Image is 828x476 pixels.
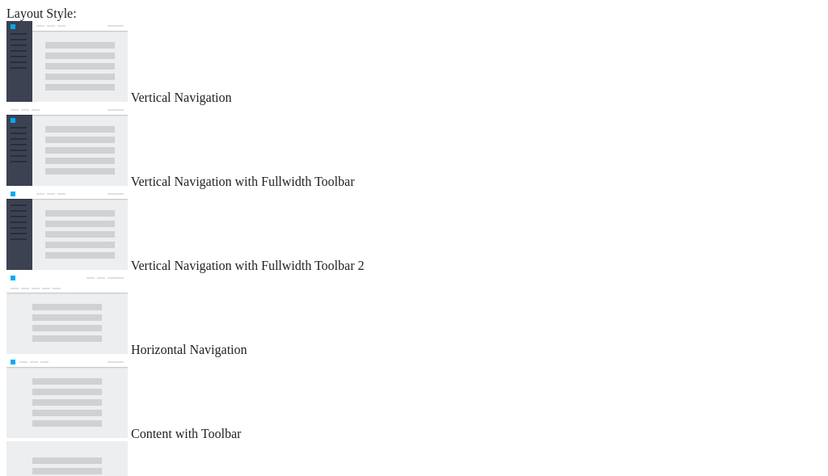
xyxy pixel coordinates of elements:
md-radio-button: Vertical Navigation with Fullwidth Toolbar 2 [6,189,822,273]
span: Vertical Navigation [131,91,232,104]
img: vertical-nav-with-full-toolbar.jpg [6,105,128,186]
md-radio-button: Vertical Navigation with Fullwidth Toolbar [6,105,822,189]
span: Vertical Navigation with Fullwidth Toolbar [131,175,355,188]
span: Content with Toolbar [131,427,241,440]
div: Layout Style: [6,6,822,21]
img: horizontal-nav.jpg [6,273,128,354]
md-radio-button: Content with Toolbar [6,357,822,441]
img: vertical-nav.jpg [6,21,128,102]
img: vertical-nav-with-full-toolbar-2.jpg [6,189,128,270]
md-radio-button: Horizontal Navigation [6,273,822,357]
span: Vertical Navigation with Fullwidth Toolbar 2 [131,259,365,272]
img: content-with-toolbar.jpg [6,357,128,438]
span: Horizontal Navigation [131,343,247,356]
md-radio-button: Vertical Navigation [6,21,822,105]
